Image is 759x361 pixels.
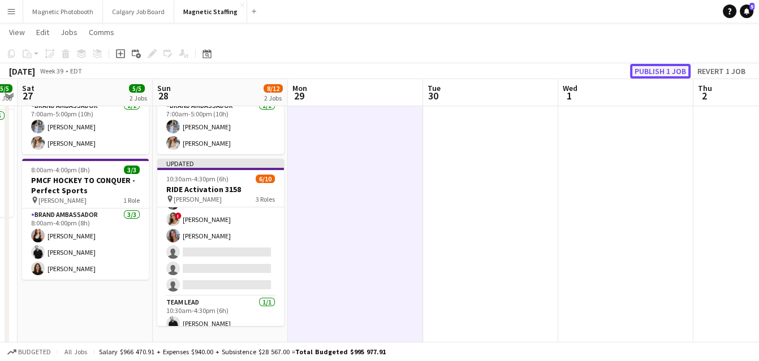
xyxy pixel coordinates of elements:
span: 28 [156,89,171,102]
span: Edit [36,27,49,37]
app-job-card: 8:00am-4:00pm (8h)3/3PMCF HOCKEY TO CONQUER - Perfect Sports [PERSON_NAME]1 RoleBrand Ambassador3... [22,159,149,280]
span: 30 [426,89,441,102]
a: Jobs [56,25,82,40]
app-card-role: Server1A3/610:30am-4:00pm (5h30m)[PERSON_NAME]![PERSON_NAME][PERSON_NAME] [157,176,284,296]
span: Comms [89,27,114,37]
a: Edit [32,25,54,40]
button: Budgeted [6,346,53,358]
span: Budgeted [18,348,51,356]
button: Calgary Job Board [103,1,174,23]
span: 29 [291,89,307,102]
app-job-card: 7:00am-5:00pm (10h)2/2BMW - Golf Tournament The TPC Toronto at [GEOGRAPHIC_DATA]1 RoleBrand Ambas... [157,60,284,154]
h3: RIDE Activation 3158 [157,184,284,194]
span: Sat [22,83,34,93]
a: View [5,25,29,40]
span: 5/5 [129,84,145,93]
div: 2 Jobs [264,94,282,102]
app-job-card: 7:00am-5:00pm (10h)2/2BMW - Golf Tournament TPC Toronto at [GEOGRAPHIC_DATA]1 RoleBrand Ambassado... [22,60,149,154]
app-job-card: Updated10:30am-4:30pm (6h)6/10RIDE Activation 3158 [PERSON_NAME]3 Roles Server1A3/610:30am-4:00pm... [157,159,284,326]
span: Wed [563,83,577,93]
span: Sun [157,83,171,93]
span: Total Budgeted $995 977.91 [295,347,386,356]
button: Magnetic Staffing [174,1,247,23]
div: Salary $966 470.91 + Expenses $940.00 + Subsistence $28 567.00 = [99,347,386,356]
span: All jobs [62,347,89,356]
span: 8:00am-4:00pm (8h) [31,166,90,174]
span: [PERSON_NAME] [38,196,87,205]
span: 1 [561,89,577,102]
span: 3/3 [124,166,140,174]
span: Thu [698,83,712,93]
div: 2 Jobs [130,94,147,102]
span: Jobs [61,27,77,37]
div: Updated [157,159,284,168]
span: Tue [428,83,441,93]
span: 2 [696,89,712,102]
span: 10:30am-4:30pm (6h) [166,175,228,183]
app-card-role: Brand Ambassador3/38:00am-4:00pm (8h)[PERSON_NAME][PERSON_NAME][PERSON_NAME] [22,208,149,280]
span: [PERSON_NAME] [174,195,222,203]
button: Magnetic Photobooth [23,1,103,23]
span: 27 [20,89,34,102]
button: Publish 1 job [630,64,691,79]
a: Comms [84,25,119,40]
app-card-role: Brand Ambassador2/27:00am-5:00pm (10h)[PERSON_NAME][PERSON_NAME] [22,99,149,154]
span: ! [175,212,182,219]
div: EDT [70,67,82,75]
span: Week 39 [37,67,66,75]
span: 8/12 [264,84,283,93]
app-card-role: Team Lead1/110:30am-4:30pm (6h)[PERSON_NAME] [157,296,284,334]
span: 5 [749,3,754,10]
div: [DATE] [9,66,35,77]
span: View [9,27,25,37]
span: 6/10 [256,175,275,183]
h3: PMCF HOCKEY TO CONQUER - Perfect Sports [22,175,149,195]
button: Revert 1 job [693,64,750,79]
app-card-role: Brand Ambassador2/27:00am-5:00pm (10h)[PERSON_NAME][PERSON_NAME] [157,99,284,154]
a: 5 [740,5,753,18]
span: Mon [292,83,307,93]
span: 3 Roles [256,195,275,203]
span: 1 Role [123,196,140,205]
